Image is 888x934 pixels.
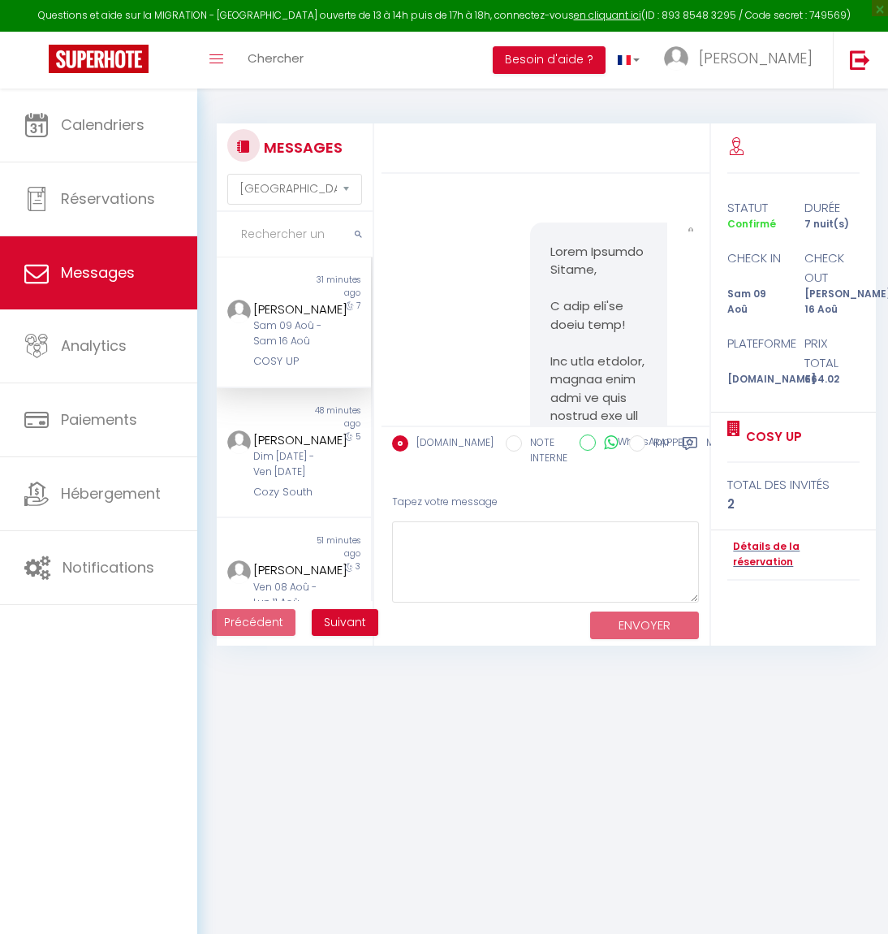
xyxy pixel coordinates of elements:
[227,430,251,454] img: ...
[253,300,333,319] div: [PERSON_NAME]
[61,115,144,135] span: Calendriers
[217,212,373,257] input: Rechercher un mot clé
[820,866,888,934] iframe: LiveChat chat widget
[699,48,813,68] span: [PERSON_NAME]
[61,335,127,356] span: Analytics
[794,249,870,287] div: check out
[493,46,606,74] button: Besoin d'aide ?
[253,580,333,611] div: Ven 08 Aoû - Lun 11 Aoû
[235,32,316,89] a: Chercher
[294,404,371,430] div: 48 minutes ago
[61,262,135,283] span: Messages
[740,427,802,447] a: COSY UP
[794,217,870,232] div: 7 nuit(s)
[253,353,333,370] div: COSY UP
[61,188,155,209] span: Réservations
[645,435,687,453] label: RAPPEL
[408,435,494,453] label: [DOMAIN_NAME]
[61,483,161,504] span: Hébergement
[794,372,870,387] div: 664.02
[227,300,251,323] img: ...
[61,409,137,430] span: Paiements
[850,50,870,70] img: logout
[596,435,670,452] label: WhatsApp
[392,482,699,522] div: Tapez votre message
[63,557,154,577] span: Notifications
[253,449,333,480] div: Dim [DATE] - Ven [DATE]
[727,539,859,570] a: Détails de la réservation
[212,609,295,637] button: Previous
[727,217,776,231] span: Confirmé
[224,614,283,630] span: Précédent
[574,8,641,22] a: en cliquant ici
[794,198,870,218] div: durée
[253,560,333,580] div: [PERSON_NAME]
[717,334,793,372] div: Plateforme
[590,612,699,640] button: ENVOYER
[794,287,870,318] div: [PERSON_NAME] 16 Aoû
[294,534,371,560] div: 51 minutes ago
[253,484,333,500] div: Cozy South
[652,32,833,89] a: ... [PERSON_NAME]
[717,372,793,387] div: [DOMAIN_NAME]
[253,318,333,349] div: Sam 09 Aoû - Sam 16 Aoû
[356,560,360,573] span: 3
[356,430,360,443] span: 5
[253,430,333,450] div: [PERSON_NAME]
[227,560,251,584] img: ...
[717,249,793,287] div: check in
[312,609,378,637] button: Next
[794,334,870,372] div: Prix total
[324,614,366,630] span: Suivant
[356,300,360,312] span: 7
[688,227,693,232] img: ...
[717,287,793,318] div: Sam 09 Aoû
[727,475,859,495] div: total des invités
[294,274,371,300] div: 31 minutes ago
[49,45,149,73] img: Super Booking
[727,495,859,514] div: 2
[522,435,567,466] label: NOTE INTERNE
[664,46,688,71] img: ...
[248,50,304,67] span: Chercher
[717,198,793,218] div: statut
[260,129,343,166] h3: MESSAGES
